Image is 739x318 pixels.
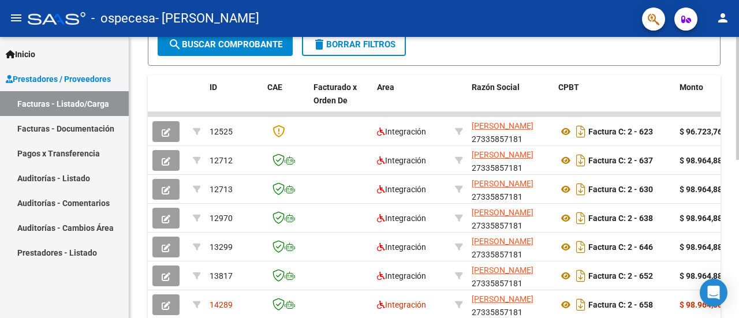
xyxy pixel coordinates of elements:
div: 27335857181 [472,148,549,173]
span: [PERSON_NAME] [472,179,533,188]
datatable-header-cell: Facturado x Orden De [309,75,372,126]
span: 13299 [210,242,233,252]
datatable-header-cell: Razón Social [467,75,554,126]
datatable-header-cell: Area [372,75,450,126]
i: Descargar documento [573,238,588,256]
span: [PERSON_NAME] [472,237,533,246]
strong: $ 98.964,88 [680,300,722,309]
span: [PERSON_NAME] [472,294,533,304]
span: Monto [680,83,703,92]
div: 27335857181 [472,293,549,317]
span: Integración [377,214,426,223]
i: Descargar documento [573,209,588,227]
i: Descargar documento [573,295,588,314]
span: Razón Social [472,83,520,92]
strong: $ 98.964,88 [680,185,722,194]
div: 27335857181 [472,119,549,144]
span: Area [377,83,394,92]
span: [PERSON_NAME] [472,208,533,217]
span: Integración [377,300,426,309]
strong: Factura C: 2 - 658 [588,300,653,309]
span: Prestadores / Proveedores [6,73,111,85]
span: Borrar Filtros [312,39,395,50]
span: Integración [377,271,426,280]
datatable-header-cell: CAE [263,75,309,126]
strong: $ 98.964,88 [680,156,722,165]
span: [PERSON_NAME] [472,265,533,275]
button: Borrar Filtros [302,33,406,56]
strong: Factura C: 2 - 646 [588,242,653,252]
datatable-header-cell: ID [205,75,263,126]
span: 12525 [210,127,233,136]
span: 14289 [210,300,233,309]
span: Integración [377,127,426,136]
button: Buscar Comprobante [158,33,293,56]
div: 27335857181 [472,264,549,288]
span: Buscar Comprobante [168,39,282,50]
mat-icon: search [168,38,182,51]
div: 27335857181 [472,177,549,201]
mat-icon: menu [9,11,23,25]
span: Integración [377,242,426,252]
strong: Factura C: 2 - 630 [588,185,653,194]
div: 27335857181 [472,206,549,230]
strong: $ 98.964,88 [680,271,722,280]
i: Descargar documento [573,151,588,170]
span: CPBT [558,83,579,92]
span: [PERSON_NAME] [472,121,533,130]
span: [PERSON_NAME] [472,150,533,159]
mat-icon: person [716,11,730,25]
strong: Factura C: 2 - 638 [588,214,653,223]
i: Descargar documento [573,122,588,141]
i: Descargar documento [573,180,588,199]
mat-icon: delete [312,38,326,51]
span: ID [210,83,217,92]
span: 12970 [210,214,233,223]
strong: Factura C: 2 - 652 [588,271,653,280]
strong: Factura C: 2 - 623 [588,127,653,136]
span: - ospecesa [91,6,155,31]
strong: $ 96.723,76 [680,127,722,136]
datatable-header-cell: CPBT [554,75,675,126]
div: Open Intercom Messenger [700,279,727,306]
i: Descargar documento [573,267,588,285]
div: 27335857181 [472,235,549,259]
span: CAE [267,83,282,92]
span: Integración [377,185,426,194]
strong: Factura C: 2 - 637 [588,156,653,165]
span: 13817 [210,271,233,280]
span: Inicio [6,48,35,61]
span: 12712 [210,156,233,165]
span: Facturado x Orden De [313,83,357,105]
span: 12713 [210,185,233,194]
span: - [PERSON_NAME] [155,6,259,31]
span: Integración [377,156,426,165]
strong: $ 98.964,88 [680,242,722,252]
strong: $ 98.964,88 [680,214,722,223]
